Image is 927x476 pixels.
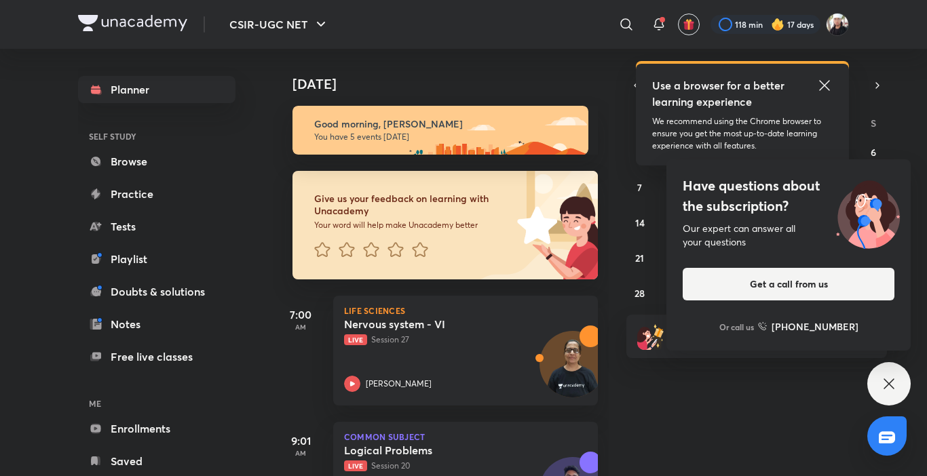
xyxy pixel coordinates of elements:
[344,460,557,472] p: Session 20
[78,278,235,305] a: Doubts & solutions
[635,252,644,264] abbr: September 21, 2025
[314,193,512,217] h6: Give us your feedback on learning with Unacademy
[540,338,605,403] img: Avatar
[629,212,651,233] button: September 14, 2025
[871,146,876,159] abbr: September 6, 2025
[637,181,642,194] abbr: September 7, 2025
[344,334,367,345] span: Live
[78,148,235,175] a: Browse
[344,443,513,457] h5: Logical Problems
[652,77,787,110] h5: Use a browser for a better learning experience
[344,433,587,441] p: Common Subject
[273,433,328,449] h5: 9:01
[78,15,187,35] a: Company Logo
[678,14,700,35] button: avatar
[719,321,754,333] p: Or call us
[863,141,884,163] button: September 6, 2025
[344,306,587,315] p: Life Sciences
[771,18,784,31] img: streak
[629,176,651,198] button: September 7, 2025
[314,132,576,142] p: You have 5 events [DATE]
[471,171,598,279] img: feedback_image
[758,319,858,334] a: [PHONE_NUMBER]
[637,323,664,350] img: referral
[314,220,512,231] p: Your word will help make Unacademy better
[629,282,651,304] button: September 28, 2025
[629,247,651,269] button: September 21, 2025
[683,18,695,31] img: avatar
[344,460,367,471] span: Live
[78,125,235,148] h6: SELF STUDY
[221,11,337,38] button: CSIR-UGC NET
[314,118,576,130] h6: Good morning, [PERSON_NAME]
[366,378,432,390] p: [PERSON_NAME]
[772,319,858,334] h6: [PHONE_NUMBER]
[78,76,235,103] a: Planner
[78,245,235,273] a: Playlist
[78,180,235,207] a: Practice
[635,216,645,229] abbr: September 14, 2025
[78,15,187,31] img: Company Logo
[344,334,557,346] p: Session 27
[825,176,911,249] img: ttu_illustration_new.svg
[683,268,894,300] button: Get a call from us
[344,317,513,331] h5: Nervous system - VI
[826,13,849,36] img: Shivam
[78,343,235,370] a: Free live classes
[635,287,645,300] abbr: September 28, 2025
[683,222,894,249] div: Our expert can answer all your questions
[273,449,328,457] p: AM
[652,115,833,152] p: We recommend using the Chrome browser to ensure you get the most up-to-date learning experience w...
[78,415,235,442] a: Enrollments
[683,176,894,216] h4: Have questions about the subscription?
[292,106,588,155] img: morning
[78,311,235,338] a: Notes
[292,76,611,92] h4: [DATE]
[273,323,328,331] p: AM
[78,213,235,240] a: Tests
[871,117,876,130] abbr: Saturday
[78,392,235,415] h6: ME
[273,306,328,323] h5: 7:00
[78,448,235,475] a: Saved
